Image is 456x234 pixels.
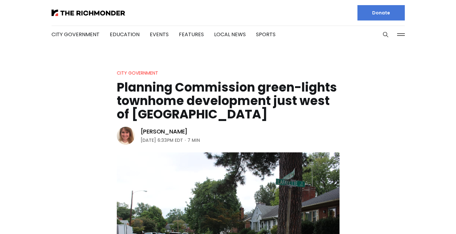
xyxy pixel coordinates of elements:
[179,31,204,38] a: Features
[140,128,188,135] a: [PERSON_NAME]
[256,31,276,38] a: Sports
[214,31,246,38] a: Local News
[140,136,183,144] time: [DATE] 6:33PM EDT
[402,203,456,234] iframe: portal-trigger
[381,30,390,39] button: Search this site
[117,81,340,121] h1: Planning Commission green-lights townhome development just west of [GEOGRAPHIC_DATA]
[117,70,158,76] a: City Government
[357,5,405,20] a: Donate
[52,31,100,38] a: City Government
[117,127,135,145] img: Sarah Vogelsong
[150,31,169,38] a: Events
[52,10,125,16] img: The Richmonder
[110,31,140,38] a: Education
[188,136,200,144] span: 7 min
